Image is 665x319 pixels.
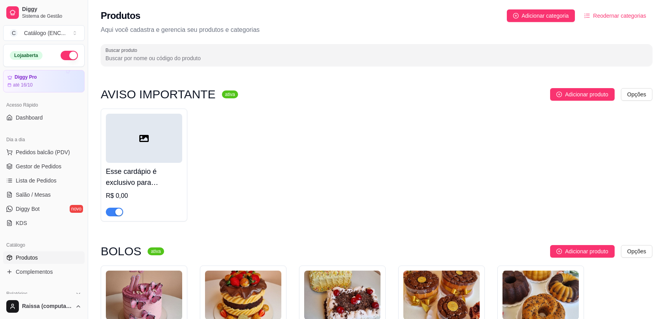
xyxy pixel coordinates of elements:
a: Salão / Mesas [3,188,85,201]
a: DiggySistema de Gestão [3,3,85,22]
input: Buscar produto [105,54,648,62]
button: Reodernar categorias [578,9,652,22]
span: Complementos [16,268,53,276]
button: Raissa (computador) [3,297,85,316]
div: Catálogo [3,239,85,251]
div: Catálogo (ENC ... [24,29,66,37]
button: Adicionar categoria [507,9,575,22]
a: Dashboard [3,111,85,124]
span: Pedidos balcão (PDV) [16,148,70,156]
a: Complementos [3,266,85,278]
span: Gestor de Pedidos [16,162,61,170]
button: Adicionar produto [550,88,615,101]
div: Acesso Rápido [3,99,85,111]
h3: BOLOS [101,247,141,256]
sup: ativa [222,90,238,98]
h3: AVISO IMPORTANTE [101,90,216,99]
span: Lista de Pedidos [16,177,57,184]
span: Adicionar categoria [522,11,569,20]
a: Diggy Proaté 16/10 [3,70,85,92]
h2: Produtos [101,9,140,22]
a: Produtos [3,251,85,264]
button: Select a team [3,25,85,41]
span: Produtos [16,254,38,262]
div: Dia a dia [3,133,85,146]
h4: Esse cardápio é exclusivo para encomenda, e os pedidos precisam ser com pelo menos 2 dias de ante... [106,166,182,188]
span: Diggy Bot [16,205,40,213]
label: Buscar produto [105,47,140,53]
sup: ativa [148,247,164,255]
span: KDS [16,219,27,227]
span: ordered-list [584,13,590,18]
button: Pedidos balcão (PDV) [3,146,85,159]
span: Salão / Mesas [16,191,51,199]
a: Gestor de Pedidos [3,160,85,173]
span: Opções [627,247,646,256]
div: R$ 0,00 [106,191,182,201]
span: Adicionar produto [565,247,608,256]
span: C [10,29,18,37]
span: Opções [627,90,646,99]
span: Dashboard [16,114,43,122]
a: Diggy Botnovo [3,203,85,215]
span: Relatórios [6,291,28,297]
div: Loja aberta [10,51,42,60]
span: Adicionar produto [565,90,608,99]
span: plus-circle [556,92,562,97]
button: Adicionar produto [550,245,615,258]
p: Aqui você cadastra e gerencia seu produtos e categorias [101,25,652,35]
span: Diggy [22,6,81,13]
span: plus-circle [513,13,519,18]
button: Alterar Status [61,51,78,60]
article: Diggy Pro [15,74,37,80]
span: Sistema de Gestão [22,13,81,19]
button: Opções [621,88,652,101]
button: Opções [621,245,652,258]
article: até 16/10 [13,82,33,88]
span: Reodernar categorias [593,11,646,20]
a: KDS [3,217,85,229]
a: Lista de Pedidos [3,174,85,187]
span: plus-circle [556,249,562,254]
span: Raissa (computador) [22,303,72,310]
